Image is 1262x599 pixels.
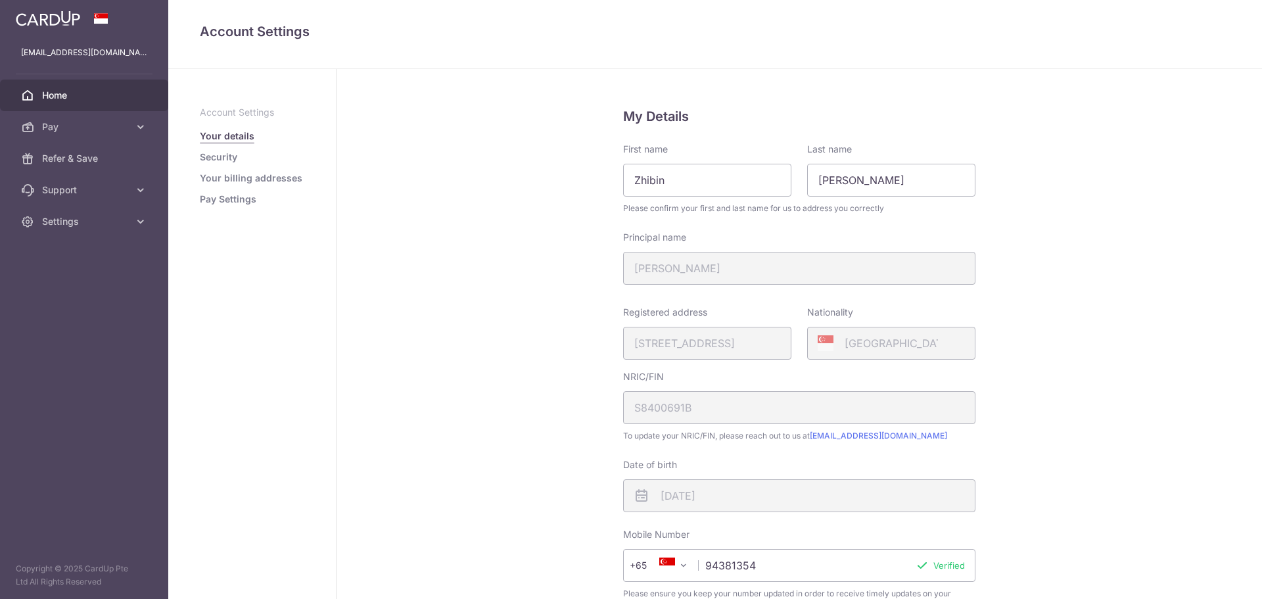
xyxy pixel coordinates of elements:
a: Your billing addresses [200,172,302,185]
span: Please confirm your first and last name for us to address you correctly [623,202,975,215]
label: Registered address [623,306,707,319]
span: +65 [634,558,665,573]
span: Pay [42,120,129,133]
label: Principal name [623,231,686,244]
p: [EMAIL_ADDRESS][DOMAIN_NAME] [21,46,147,59]
span: +65 [630,558,665,573]
h4: Account Settings [200,21,1230,42]
label: NRIC/FIN [623,370,664,383]
label: Date of birth [623,458,677,471]
span: Support [42,183,129,197]
input: Last name [807,164,975,197]
a: Your details [200,130,254,143]
a: Security [200,151,237,164]
h5: My Details [623,106,975,127]
input: First name [623,164,791,197]
p: Account Settings [200,106,304,119]
span: To update your NRIC/FIN, please reach out to us at [623,429,975,443]
span: Home [42,89,129,102]
label: First name [623,143,668,156]
a: Pay Settings [200,193,256,206]
label: Nationality [807,306,853,319]
label: Mobile Number [623,528,689,541]
span: Refer & Save [42,152,129,165]
span: Help [30,9,57,21]
label: Last name [807,143,852,156]
span: Settings [42,215,129,228]
a: [EMAIL_ADDRESS][DOMAIN_NAME] [810,431,947,441]
img: CardUp [16,11,80,26]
